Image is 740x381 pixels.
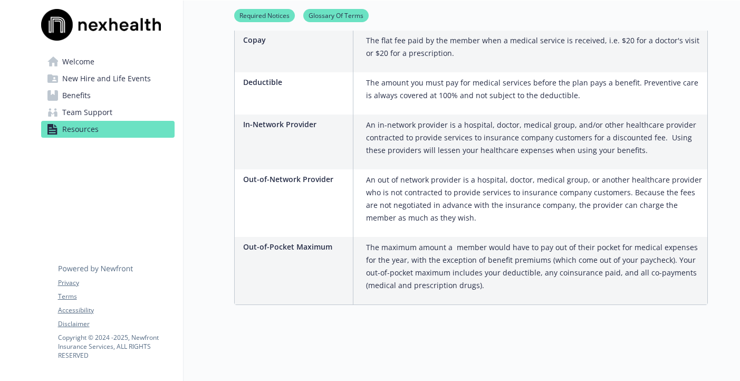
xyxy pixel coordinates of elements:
[366,119,703,157] p: An in-network provider is a hospital, doctor, medical group, and/or other healthcare provider con...
[243,174,349,185] p: Out-of-Network Provider
[243,34,349,45] p: Copay
[366,174,703,224] p: An out of network provider is a hospital, doctor, medical group, or another healthcare provider w...
[303,10,369,20] a: Glossary Of Terms
[234,10,295,20] a: Required Notices
[58,306,174,315] a: Accessibility
[62,104,112,121] span: Team Support
[366,34,703,60] p: The flat fee paid by the member when a medical service is received, i.e. $20 for a doctor's visit...
[58,333,174,360] p: Copyright © 2024 - 2025 , Newfront Insurance Services, ALL RIGHTS RESERVED
[41,70,175,87] a: New Hire and Life Events
[58,278,174,288] a: Privacy
[41,121,175,138] a: Resources
[243,119,349,130] p: In-Network Provider
[62,121,99,138] span: Resources
[58,319,174,329] a: Disclaimer
[41,104,175,121] a: Team Support
[62,53,94,70] span: Welcome
[366,77,703,102] p: The amount you must pay for medical services before the plan pays a benefit. Preventive care is a...
[58,292,174,301] a: Terms
[62,70,151,87] span: New Hire and Life Events
[41,87,175,104] a: Benefits
[243,77,349,88] p: Deductible
[243,241,349,252] p: Out-of-Pocket Maximum
[62,87,91,104] span: Benefits
[41,53,175,70] a: Welcome
[366,241,703,292] p: The maximum amount a member would have to pay out of their pocket for medical expenses for the ye...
